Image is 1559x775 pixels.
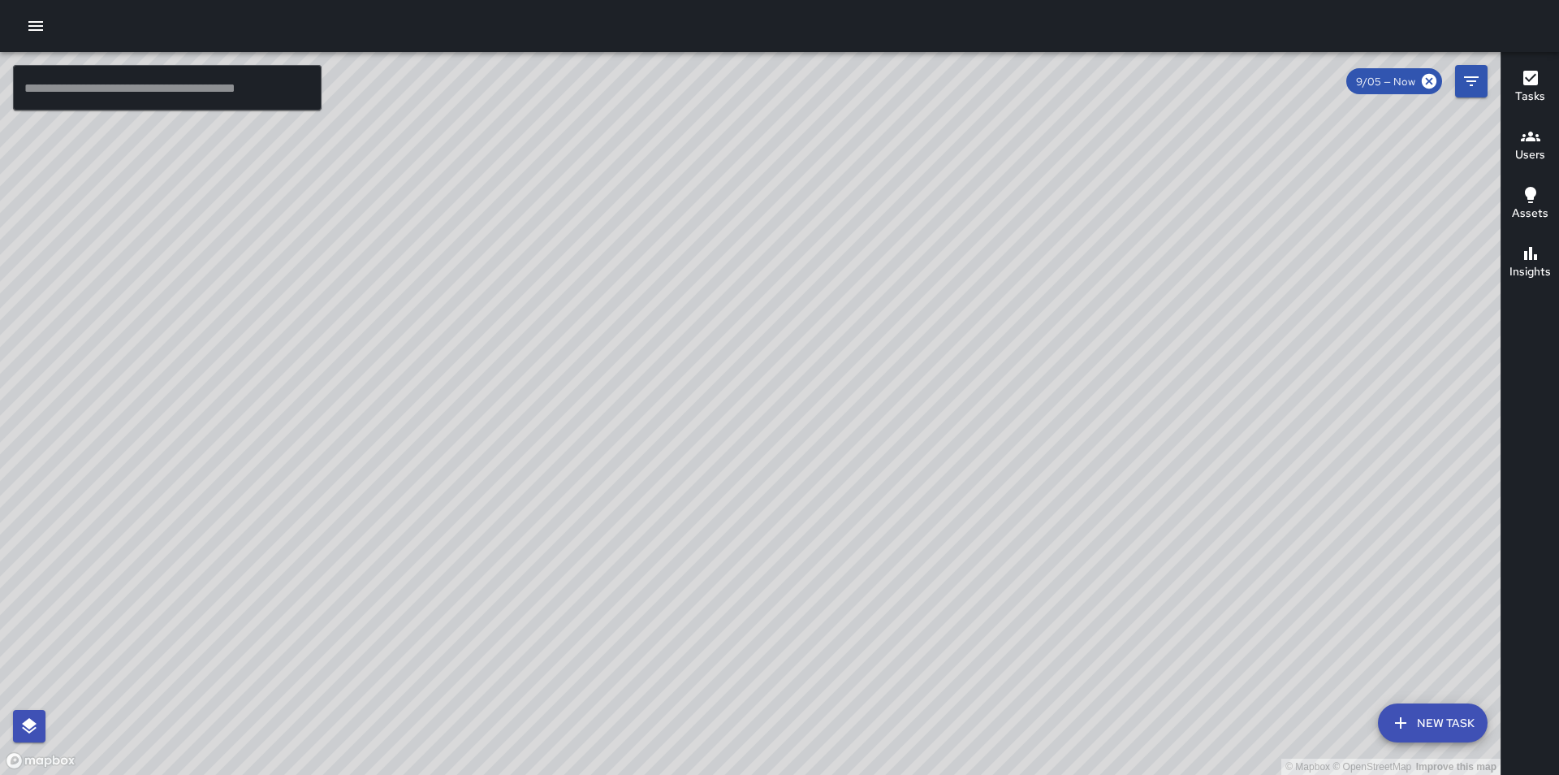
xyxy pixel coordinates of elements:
span: 9/05 — Now [1346,75,1425,89]
h6: Assets [1512,205,1548,223]
button: Tasks [1501,58,1559,117]
button: Filters [1455,65,1488,97]
h6: Insights [1509,263,1551,281]
h6: Users [1515,146,1545,164]
div: 9/05 — Now [1346,68,1442,94]
button: Users [1501,117,1559,175]
button: New Task [1378,704,1488,743]
button: Assets [1501,175,1559,234]
button: Insights [1501,234,1559,292]
h6: Tasks [1515,88,1545,106]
